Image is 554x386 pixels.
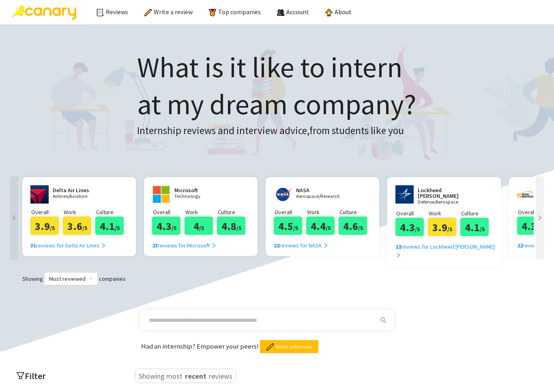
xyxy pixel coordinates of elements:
div: reviews for NASA [274,241,329,250]
img: pencil.png [266,343,274,351]
div: 4.8 [217,217,245,235]
span: /5 [50,224,55,232]
span: /5 [115,224,120,232]
img: www.lockheedmartin.com [395,185,414,204]
span: at my dream company? [137,86,416,122]
p: Overall [396,209,428,218]
div: 3.9 [428,218,456,236]
p: Work [429,209,460,218]
b: 23 [152,242,158,249]
div: reviews for Lockheed [PERSON_NAME] [395,242,499,260]
span: search [377,317,389,323]
span: /5 [326,224,331,232]
a: Reviews [97,8,128,16]
img: Canary Logo [12,6,76,20]
h1: What is it like to intern [137,49,416,123]
p: Work [185,208,217,217]
h3: Showing most reviews [136,369,235,382]
p: Culture [461,209,493,218]
span: /5 [236,224,241,232]
div: 4.1 [95,217,124,235]
a: Top companies [209,8,261,16]
b: 31 [30,242,36,249]
p: Airlines/Aviation [53,194,101,199]
p: Work [307,208,339,217]
span: right [323,243,329,248]
h2: Filter [16,369,122,383]
a: Write a review [144,8,193,16]
b: 22 [395,243,401,250]
span: right [211,243,217,248]
a: 23reviews for Microsoft right [152,235,217,250]
span: right [395,252,401,258]
a: 31reviews for Delta Air Lines right [30,235,106,250]
div: 3.9 [30,217,59,235]
p: Work [64,208,95,217]
h2: NASA [296,187,345,193]
span: Most reviewed [49,273,93,285]
span: /5 [199,224,204,232]
h2: Delta Air Lines [53,187,101,193]
span: /5 [480,226,485,233]
div: reviews for Delta Air Lines [30,241,106,250]
a: 22reviews for Lockheed [PERSON_NAME] right [395,236,499,260]
p: Overall [518,208,550,217]
button: search [377,314,390,327]
div: 4.3 [152,217,180,235]
div: Showing companies [8,272,546,285]
img: people.png [277,9,284,16]
p: Overall [31,208,63,217]
h3: Internship reviews and interview advice, from students like you [137,123,416,139]
p: Technology [174,194,223,199]
span: /5 [293,224,298,232]
button: Write a Review [260,340,318,353]
span: right [536,215,544,221]
span: Write a Review [276,342,312,351]
span: Account [286,8,309,16]
p: Defense/Aerospace [418,200,479,205]
div: 4.3 [517,217,545,235]
h2: Lockheed [PERSON_NAME] [418,187,479,199]
span: /5 [172,224,176,232]
img: nasa.gov [274,185,292,204]
img: www.microsoft.com [152,185,170,204]
p: Culture [96,208,128,217]
div: 4.5 [274,217,302,235]
div: 4 [185,217,213,235]
span: /5 [82,224,87,232]
div: 3.6 [63,217,91,235]
p: Culture [218,208,249,217]
p: Overall [275,208,306,217]
p: Culture [339,208,371,217]
p: Overall [153,208,185,217]
h2: Microsoft [174,187,223,193]
span: right [101,243,106,248]
b: 22 [274,242,279,249]
span: /5 [415,226,420,233]
span: /5 [447,226,452,233]
span: recent [184,370,207,380]
div: 4.3 [395,218,424,236]
div: reviews for Microsoft [152,241,217,250]
div: 4.1 [460,218,489,236]
span: filter [16,371,25,380]
span: Had an internship? Empower your peers! [141,342,260,351]
div: 4.4 [306,217,335,235]
p: Aerospace/Research [296,194,345,199]
a: 22reviews for NASA right [274,235,329,250]
b: 22 [517,242,523,249]
a: About [325,8,352,16]
span: /5 [358,224,363,232]
span: left [10,215,18,221]
div: 4.6 [339,217,367,235]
